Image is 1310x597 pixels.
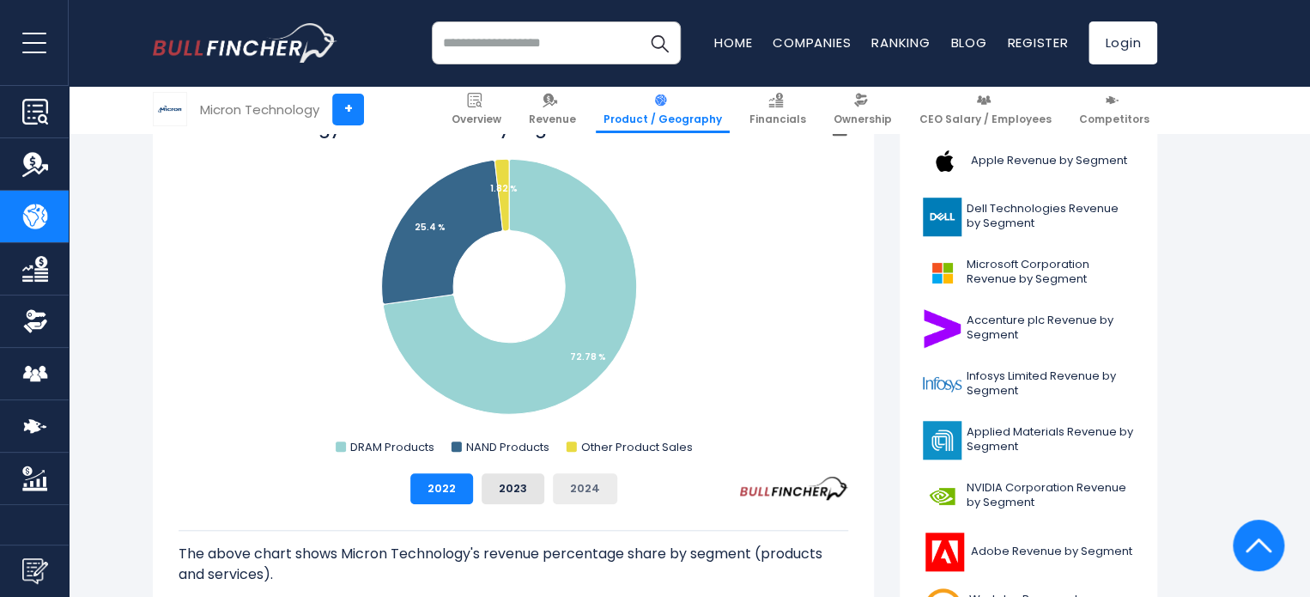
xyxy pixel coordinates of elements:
[967,202,1134,231] span: Dell Technologies Revenue by Segment
[581,439,693,455] text: Other Product Sales
[200,100,319,119] div: Micron Technology
[596,86,730,133] a: Product / Geography
[1089,21,1157,64] a: Login
[913,361,1144,408] a: Infosys Limited Revenue by Segment
[923,198,961,236] img: DELL logo
[923,533,966,571] img: ADBE logo
[913,417,1144,464] a: Applied Materials Revenue by Segment
[1071,86,1157,133] a: Competitors
[923,142,966,180] img: AAPL logo
[923,365,961,404] img: INFY logo
[350,439,434,455] text: DRAM Products
[923,421,961,460] img: AMAT logo
[923,253,961,292] img: MSFT logo
[153,23,337,63] a: Go to homepage
[749,113,806,126] span: Financials
[923,477,961,515] img: NVDA logo
[773,34,851,52] a: Companies
[570,350,606,363] tspan: 72.78 %
[410,473,473,504] button: 2022
[871,34,930,52] a: Ranking
[834,113,892,126] span: Ownership
[967,258,1134,287] span: Microsoft Corporation Revenue by Segment
[971,154,1127,168] span: Apple Revenue by Segment
[553,473,617,504] button: 2024
[967,314,1134,343] span: Accenture plc Revenue by Segment
[154,93,186,125] img: MU logo
[1079,113,1149,126] span: Competitors
[466,439,549,455] text: NAND Products
[452,113,501,126] span: Overview
[521,86,584,133] a: Revenue
[415,221,446,234] tspan: 25.4 %
[603,113,722,126] span: Product / Geography
[742,86,814,133] a: Financials
[923,309,961,348] img: ACN logo
[913,249,1144,296] a: Microsoft Corporation Revenue by Segment
[714,34,752,52] a: Home
[826,86,900,133] a: Ownership
[490,182,518,195] tspan: 1.82 %
[179,544,848,585] p: The above chart shows Micron Technology's revenue percentage share by segment (products and servi...
[22,308,48,334] img: Ownership
[913,528,1144,576] a: Adobe Revenue by Segment
[1007,34,1068,52] a: Register
[913,472,1144,520] a: NVIDIA Corporation Revenue by Segment
[971,545,1132,559] span: Adobe Revenue by Segment
[482,473,544,504] button: 2023
[444,86,509,133] a: Overview
[913,193,1144,241] a: Dell Technologies Revenue by Segment
[912,86,1059,133] a: CEO Salary / Employees
[967,481,1134,510] span: NVIDIA Corporation Revenue by Segment
[332,94,364,125] a: +
[919,113,1052,126] span: CEO Salary / Employees
[153,23,337,63] img: bullfincher logo
[950,34,986,52] a: Blog
[913,305,1144,352] a: Accenture plc Revenue by Segment
[638,21,681,64] button: Search
[967,425,1134,454] span: Applied Materials Revenue by Segment
[913,137,1144,185] a: Apple Revenue by Segment
[967,369,1134,399] span: Infosys Limited Revenue by Segment
[529,113,576,126] span: Revenue
[179,116,848,460] svg: Micron Technology's Revenue Share by Segment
